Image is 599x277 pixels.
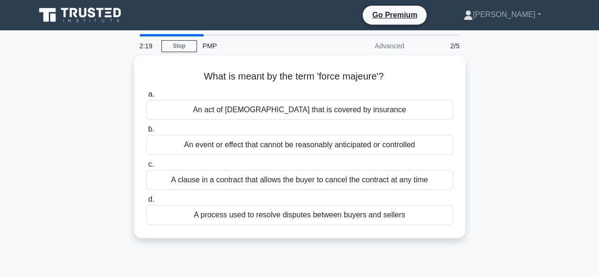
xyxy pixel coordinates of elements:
[197,36,327,55] div: PMP
[367,9,423,21] a: Go Premium
[146,135,453,155] div: An event or effect that cannot be reasonably anticipated or controlled
[148,90,154,98] span: a.
[146,205,453,225] div: A process used to resolve disputes between buyers and sellers
[148,160,154,168] span: c.
[148,125,154,133] span: b.
[327,36,410,55] div: Advanced
[145,71,454,83] h5: What is meant by the term 'force majeure'?
[441,5,564,24] a: [PERSON_NAME]
[161,40,197,52] a: Stop
[410,36,465,55] div: 2/5
[146,170,453,190] div: A clause in a contract that allows the buyer to cancel the contract at any time
[146,100,453,120] div: An act of [DEMOGRAPHIC_DATA] that is covered by insurance
[134,36,161,55] div: 2:19
[148,195,154,203] span: d.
